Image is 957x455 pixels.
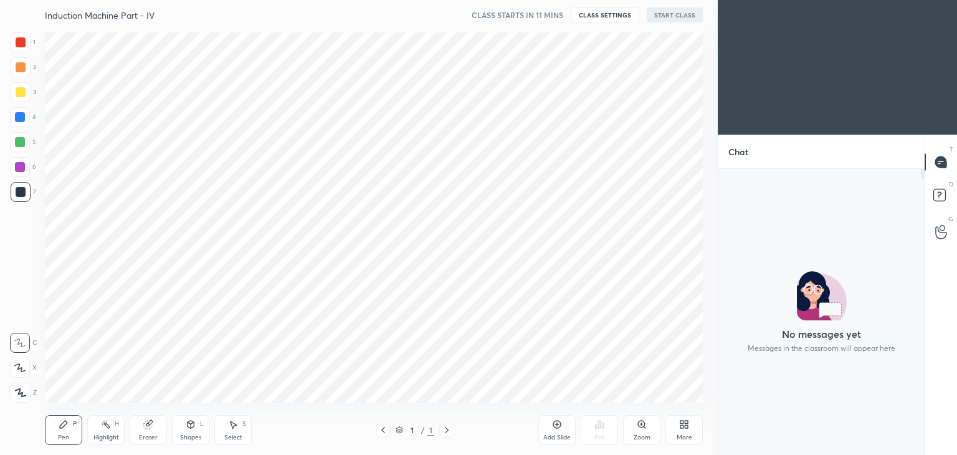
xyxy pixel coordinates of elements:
div: Z [11,383,37,403]
div: 1 [427,424,434,436]
div: X [10,358,37,378]
p: Chat [718,135,758,168]
div: Zoom [634,434,650,441]
div: L [200,421,204,427]
div: Eraser [139,434,158,441]
div: 4 [10,107,36,127]
div: 6 [10,157,36,177]
h5: CLASS STARTS IN 11 MINS [472,9,563,21]
p: D [949,180,953,189]
div: P [73,421,77,427]
div: 2 [11,57,36,77]
h4: Induction Machine Part - IV [45,9,155,21]
div: Add Slide [543,434,571,441]
div: 1 [11,32,36,52]
div: S [242,421,246,427]
div: Shapes [180,434,201,441]
div: More [677,434,692,441]
div: 7 [11,182,36,202]
div: C [10,333,37,353]
div: H [115,421,119,427]
div: Select [224,434,242,441]
p: T [950,145,953,154]
p: G [948,214,953,224]
div: / [421,426,424,434]
div: 3 [11,82,36,102]
div: 5 [10,132,36,152]
div: Pen [58,434,69,441]
div: 1 [406,426,418,434]
div: Highlight [93,434,119,441]
button: CLASS SETTINGS [571,7,639,22]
